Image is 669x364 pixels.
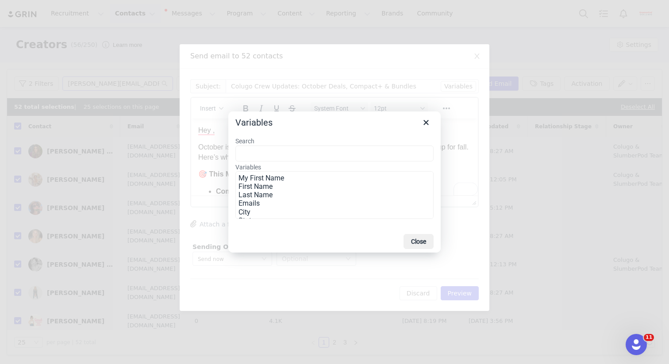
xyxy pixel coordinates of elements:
[7,52,117,59] strong: 🎯 This Month’s Focus Products
[238,191,431,199] option: Last Name
[235,163,434,171] label: Variables
[238,174,431,182] option: My First Name
[626,334,647,355] iframe: Intercom live chat
[238,216,431,225] option: State
[644,334,654,341] span: 11
[235,117,273,128] div: Variables
[404,234,434,249] button: Close
[238,199,431,207] option: Emails
[7,24,280,44] p: October is full of opportunities to share Colugo and help your audience gear up for fall. Here’s ...
[25,69,59,77] strong: Compact+
[25,68,280,78] p: – our newest launch, already making waves
[235,137,434,145] label: Search
[238,208,431,216] option: City
[7,7,280,17] p: Hey ,
[238,182,431,191] option: First Name
[419,115,434,130] button: Close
